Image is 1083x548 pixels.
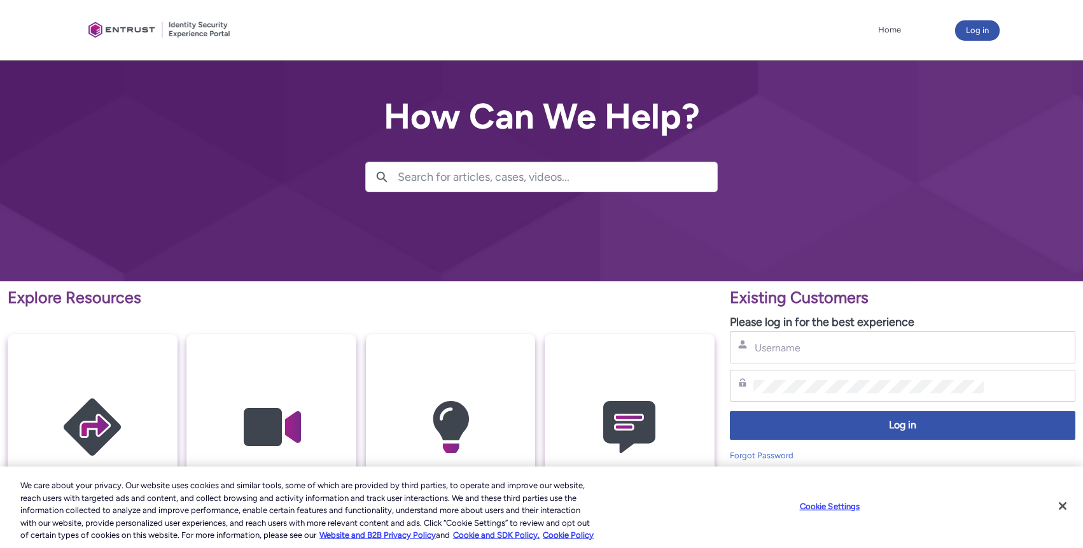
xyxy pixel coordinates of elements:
button: Log in [730,411,1075,440]
img: Getting Started [32,359,153,496]
a: More information about our cookie policy., opens in a new tab [319,530,436,540]
a: Home [875,20,904,39]
p: Explore Resources [8,286,715,310]
span: Log in [738,418,1067,433]
a: Cookie and SDK Policy. [453,530,540,540]
button: Close [1049,492,1077,520]
img: Video Guides [211,359,332,496]
a: Forgot Password [730,451,793,460]
input: Search for articles, cases, videos... [398,162,717,192]
img: Contact Support [569,359,690,496]
button: Log in [955,20,1000,41]
h2: How Can We Help? [365,97,718,136]
button: Cookie Settings [790,494,870,519]
p: Please log in for the best experience [730,314,1075,331]
img: Knowledge Articles [390,359,511,496]
a: Cookie Policy [543,530,594,540]
button: Search [366,162,398,192]
div: We care about your privacy. Our website uses cookies and similar tools, some of which are provide... [20,479,596,542]
input: Username [753,341,984,355]
p: Existing Customers [730,286,1075,310]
